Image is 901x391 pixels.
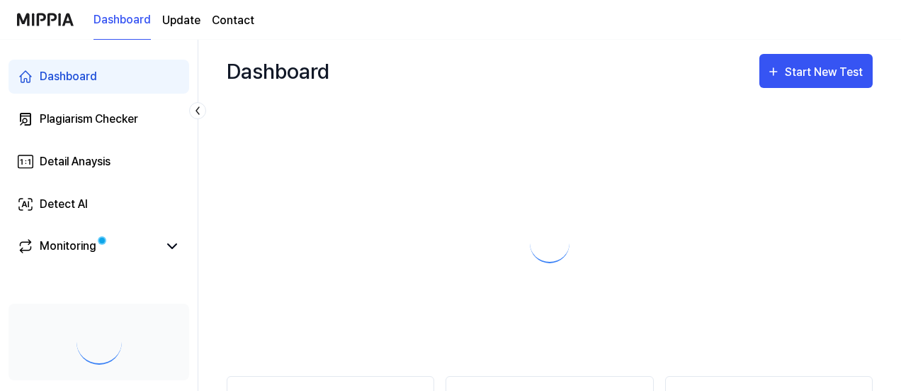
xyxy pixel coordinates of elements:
[40,238,96,255] div: Monitoring
[17,238,158,255] a: Monitoring
[162,12,200,29] a: Update
[93,1,151,40] a: Dashboard
[759,54,873,88] button: Start New Test
[40,68,97,85] div: Dashboard
[40,196,88,213] div: Detect AI
[785,63,866,82] div: Start New Test
[212,12,254,29] a: Contact
[40,153,110,170] div: Detail Anaysis
[8,102,189,136] a: Plagiarism Checker
[8,145,189,179] a: Detail Anaysis
[40,111,138,128] div: Plagiarism Checker
[8,187,189,221] a: Detect AI
[227,54,329,88] div: Dashboard
[8,60,189,94] a: Dashboard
